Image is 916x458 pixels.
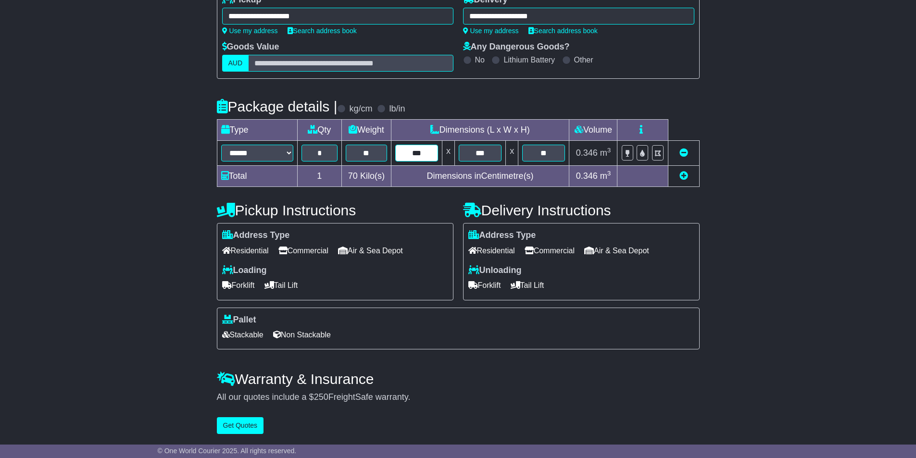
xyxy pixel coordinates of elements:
[222,315,256,325] label: Pallet
[297,120,342,141] td: Qty
[528,27,598,35] a: Search address book
[222,42,279,52] label: Goods Value
[217,417,264,434] button: Get Quotes
[468,230,536,241] label: Address Type
[288,27,357,35] a: Search address book
[511,278,544,293] span: Tail Lift
[158,447,297,455] span: © One World Courier 2025. All rights reserved.
[468,278,501,293] span: Forklift
[222,55,249,72] label: AUD
[222,278,255,293] span: Forklift
[349,104,372,114] label: kg/cm
[463,42,570,52] label: Any Dangerous Goods?
[222,27,278,35] a: Use my address
[273,327,331,342] span: Non Stackable
[222,243,269,258] span: Residential
[525,243,575,258] span: Commercial
[297,166,342,187] td: 1
[391,166,569,187] td: Dimensions in Centimetre(s)
[389,104,405,114] label: lb/in
[475,55,485,64] label: No
[679,148,688,158] a: Remove this item
[584,243,649,258] span: Air & Sea Depot
[463,202,700,218] h4: Delivery Instructions
[607,147,611,154] sup: 3
[391,120,569,141] td: Dimensions (L x W x H)
[679,171,688,181] a: Add new item
[342,120,391,141] td: Weight
[278,243,328,258] span: Commercial
[217,120,297,141] td: Type
[217,202,453,218] h4: Pickup Instructions
[463,27,519,35] a: Use my address
[442,141,454,166] td: x
[576,171,598,181] span: 0.346
[222,265,267,276] label: Loading
[600,148,611,158] span: m
[222,327,264,342] span: Stackable
[314,392,328,402] span: 250
[264,278,298,293] span: Tail Lift
[217,392,700,403] div: All our quotes include a $ FreightSafe warranty.
[607,170,611,177] sup: 3
[468,265,522,276] label: Unloading
[222,230,290,241] label: Address Type
[217,99,338,114] h4: Package details |
[569,120,617,141] td: Volume
[342,166,391,187] td: Kilo(s)
[600,171,611,181] span: m
[348,171,358,181] span: 70
[574,55,593,64] label: Other
[217,371,700,387] h4: Warranty & Insurance
[338,243,403,258] span: Air & Sea Depot
[217,166,297,187] td: Total
[503,55,555,64] label: Lithium Battery
[576,148,598,158] span: 0.346
[468,243,515,258] span: Residential
[506,141,518,166] td: x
